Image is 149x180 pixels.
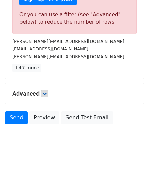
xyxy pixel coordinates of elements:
[5,111,28,124] a: Send
[61,111,113,124] a: Send Test Email
[19,11,130,26] div: Or you can use a filter (see "Advanced" below) to reduce the number of rows
[115,147,149,180] iframe: Chat Widget
[12,54,124,59] small: [PERSON_NAME][EMAIL_ADDRESS][DOMAIN_NAME]
[29,111,59,124] a: Preview
[12,90,137,97] h5: Advanced
[12,39,124,44] small: [PERSON_NAME][EMAIL_ADDRESS][DOMAIN_NAME]
[12,46,88,51] small: [EMAIL_ADDRESS][DOMAIN_NAME]
[12,64,41,72] a: +47 more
